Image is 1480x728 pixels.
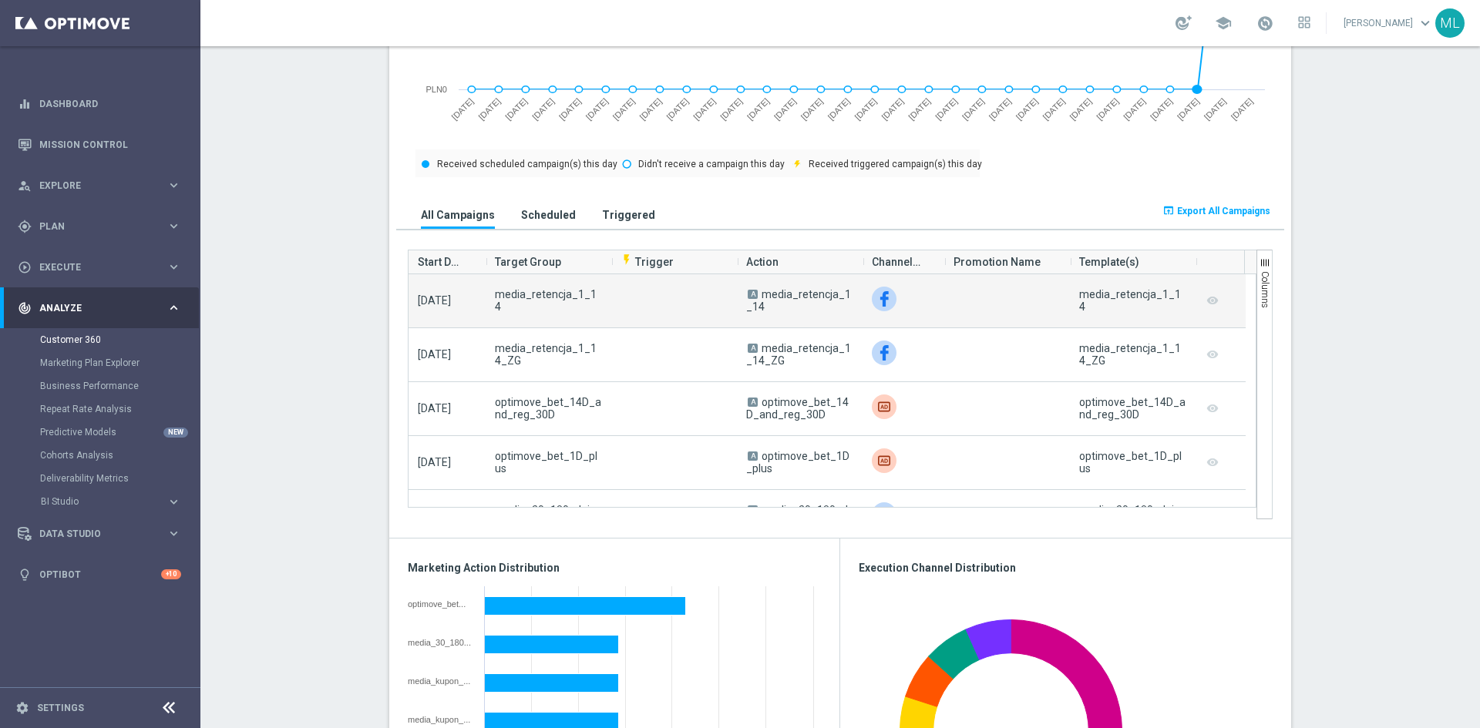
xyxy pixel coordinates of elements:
div: Facebook Custom Audience [872,341,896,365]
text: Didn't receive a campaign this day [638,159,785,169]
text: PLN0 [425,85,447,94]
span: media_30_180_dni_STSPolityka [746,504,848,528]
i: keyboard_arrow_right [166,526,181,541]
i: keyboard_arrow_right [166,219,181,233]
text: [DATE] [1149,96,1174,122]
span: BI Studio [41,497,151,506]
div: track_changes Analyze keyboard_arrow_right [17,302,182,314]
text: [DATE] [745,96,771,122]
div: BI Studio [41,497,166,506]
div: Business Performance [40,374,199,398]
span: Start Date [418,247,464,277]
i: open_in_browser [1162,204,1175,216]
text: [DATE] [476,96,502,122]
button: Data Studio keyboard_arrow_right [17,528,182,540]
div: Dashboard [18,83,181,124]
a: Settings [37,703,84,713]
i: track_changes [18,301,32,315]
div: Mission Control [17,139,182,151]
span: optimove_bet_14D_and_reg_30D [746,396,849,421]
span: Action [746,247,779,277]
text: [DATE] [503,96,529,122]
i: keyboard_arrow_right [166,300,181,315]
div: Customer 360 [40,328,199,351]
span: Promotion Name [954,247,1041,277]
button: Triggered [598,200,659,229]
text: [DATE] [933,96,959,122]
text: [DATE] [664,96,690,122]
div: Facebook Custom Audience [872,287,896,311]
button: lightbulb Optibot +10 [17,569,182,581]
div: BI Studio [40,490,199,513]
text: [DATE] [960,96,986,122]
div: Explore [18,179,166,193]
text: [DATE] [638,96,664,122]
span: Analyze [39,304,166,313]
span: Target Group [495,247,561,277]
h3: Execution Channel Distribution [859,561,1273,575]
div: +10 [161,569,181,579]
div: NEW [163,428,188,438]
a: Business Performance [40,380,160,392]
i: flash_on [621,253,633,266]
button: equalizer Dashboard [17,98,182,110]
button: Scheduled [517,200,580,229]
div: media_30_180_dni_STSPolityka [1079,504,1186,528]
span: [DATE] [418,402,451,414]
text: [DATE] [1068,96,1093,122]
text: [DATE] [799,96,825,122]
div: optimove_bet_1D_plus [408,599,473,609]
span: A [748,398,758,407]
a: Deliverability Metrics [40,472,160,485]
span: media_retencja_1_14 [495,288,602,313]
div: Repeat Rate Analysis [40,398,199,421]
div: Criteo [872,448,896,473]
text: [DATE] [557,96,583,122]
div: play_circle_outline Execute keyboard_arrow_right [17,261,182,273]
h3: Triggered [602,208,655,222]
span: media_30_180_dni_STSPolityka [495,504,602,528]
span: A [748,505,758,515]
text: [DATE] [611,96,637,122]
text: [DATE] [1176,96,1201,122]
text: [DATE] [691,96,717,122]
span: A [748,451,758,461]
button: BI Studio keyboard_arrow_right [40,495,182,508]
div: Marketing Plan Explorer [40,351,199,374]
span: optimove_bet_1D_plus [495,450,602,475]
text: [DATE] [853,96,878,122]
text: [DATE] [1095,96,1120,122]
h3: Marketing Action Distribution [408,561,821,575]
div: Optibot [18,554,181,595]
h3: All Campaigns [421,208,495,222]
a: [PERSON_NAME]keyboard_arrow_down [1342,12,1435,35]
text: [DATE] [718,96,744,122]
text: [DATE] [987,96,1013,122]
span: Data Studio [39,529,166,538]
div: Predictive Models [40,421,199,444]
img: Criteo [872,394,896,419]
text: [DATE] [772,96,798,122]
text: [DATE] [826,96,852,122]
text: [DATE] [530,96,556,122]
text: [DATE] [906,96,932,122]
i: person_search [18,179,32,193]
button: All Campaigns [417,200,499,229]
text: [DATE] [1229,96,1255,122]
i: keyboard_arrow_right [166,178,181,193]
text: [DATE] [449,96,475,122]
span: [DATE] [418,456,451,468]
div: Cohorts Analysis [40,444,199,467]
a: Cohorts Analysis [40,449,160,461]
a: Repeat Rate Analysis [40,403,160,415]
span: school [1215,15,1232,32]
span: Export All Campaigns [1177,206,1270,216]
span: A [748,344,758,353]
span: optimove_bet_1D_plus [746,450,849,475]
div: Mission Control [18,124,181,165]
i: equalizer [18,97,32,111]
